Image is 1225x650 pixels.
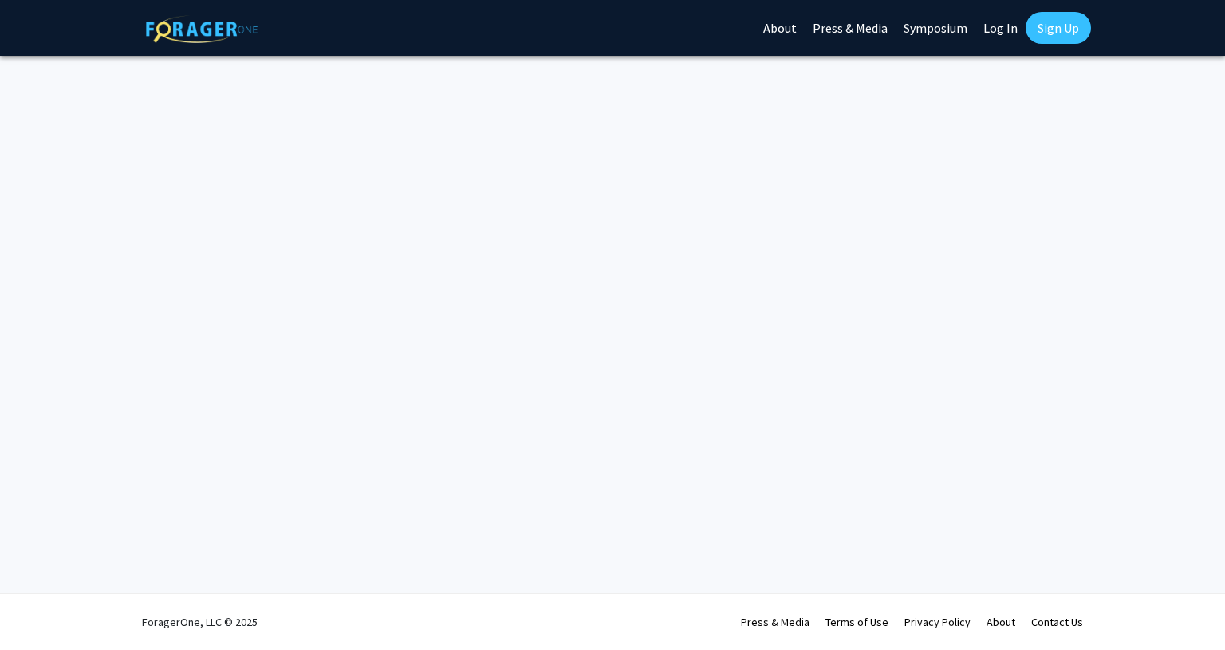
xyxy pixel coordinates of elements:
[825,615,888,629] a: Terms of Use
[1026,12,1091,44] a: Sign Up
[1031,615,1083,629] a: Contact Us
[741,615,809,629] a: Press & Media
[904,615,971,629] a: Privacy Policy
[146,15,258,43] img: ForagerOne Logo
[142,594,258,650] div: ForagerOne, LLC © 2025
[987,615,1015,629] a: About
